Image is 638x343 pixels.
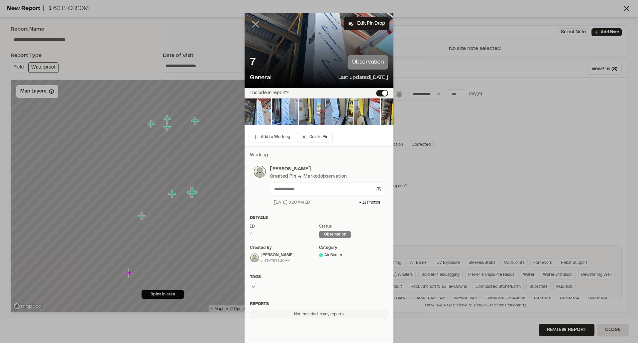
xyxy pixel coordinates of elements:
img: file [245,98,271,125]
div: observation [319,231,351,238]
div: category [319,245,388,251]
div: Reports [250,301,388,307]
div: Status [319,224,388,230]
button: Add to Worklog [249,132,294,142]
div: on [DATE] 8:20 AM [261,258,294,263]
img: file [299,98,326,125]
div: 7 [250,231,319,237]
button: Edit Pin Drop [344,17,389,30]
img: file [381,98,407,125]
p: observation [348,55,388,70]
p: Last updated [DATE] [338,74,388,83]
img: photo [254,166,266,178]
div: Not included in any reports. [250,310,388,319]
button: Delete Pin [297,132,333,142]
div: ID [250,224,319,230]
p: 7 [250,56,256,69]
div: Created by [250,245,319,251]
button: Edit Tags [250,283,257,290]
img: file [326,98,353,125]
div: Tags [250,274,388,280]
p: General [250,74,271,83]
img: file [354,98,380,125]
div: Created Pin [270,173,296,180]
div: [PERSON_NAME] [261,252,294,258]
div: + 11 Photo s [359,200,380,206]
img: file [272,98,298,125]
div: Details [250,215,388,221]
div: Marked observation [303,173,347,180]
p: Worklog [250,152,388,159]
img: Patrick Thomas [250,254,259,262]
p: [PERSON_NAME] [270,166,384,173]
div: [DATE] 8:20 AM EDT [274,200,312,206]
label: Include in report? [250,91,289,95]
div: Air Barrier [319,252,388,258]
